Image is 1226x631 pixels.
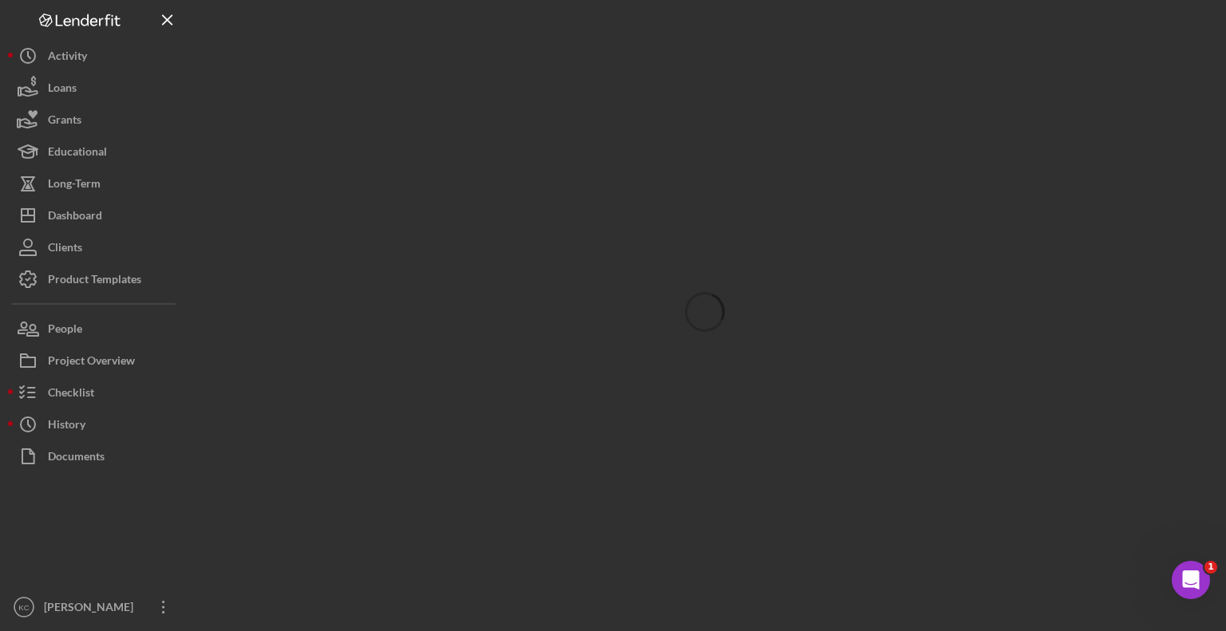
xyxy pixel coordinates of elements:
div: People [48,313,82,349]
button: Loans [8,72,184,104]
div: Clients [48,231,82,267]
button: Clients [8,231,184,263]
div: Loans [48,72,77,108]
div: Grants [48,104,81,140]
button: People [8,313,184,345]
div: Activity [48,40,87,76]
text: KC [18,603,29,612]
div: Educational [48,136,107,172]
div: History [48,408,85,444]
button: Dashboard [8,199,184,231]
div: Checklist [48,377,94,412]
button: KC[PERSON_NAME] [8,591,184,623]
div: Dashboard [48,199,102,235]
div: Product Templates [48,263,141,299]
button: History [8,408,184,440]
button: Product Templates [8,263,184,295]
span: 1 [1204,561,1217,574]
button: Documents [8,440,184,472]
div: Project Overview [48,345,135,381]
div: Long-Term [48,168,101,203]
div: Documents [48,440,105,476]
button: Long-Term [8,168,184,199]
button: Activity [8,40,184,72]
button: Project Overview [8,345,184,377]
button: Educational [8,136,184,168]
iframe: Intercom live chat [1172,561,1210,599]
div: [PERSON_NAME] [40,591,144,627]
button: Checklist [8,377,184,408]
button: Grants [8,104,184,136]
